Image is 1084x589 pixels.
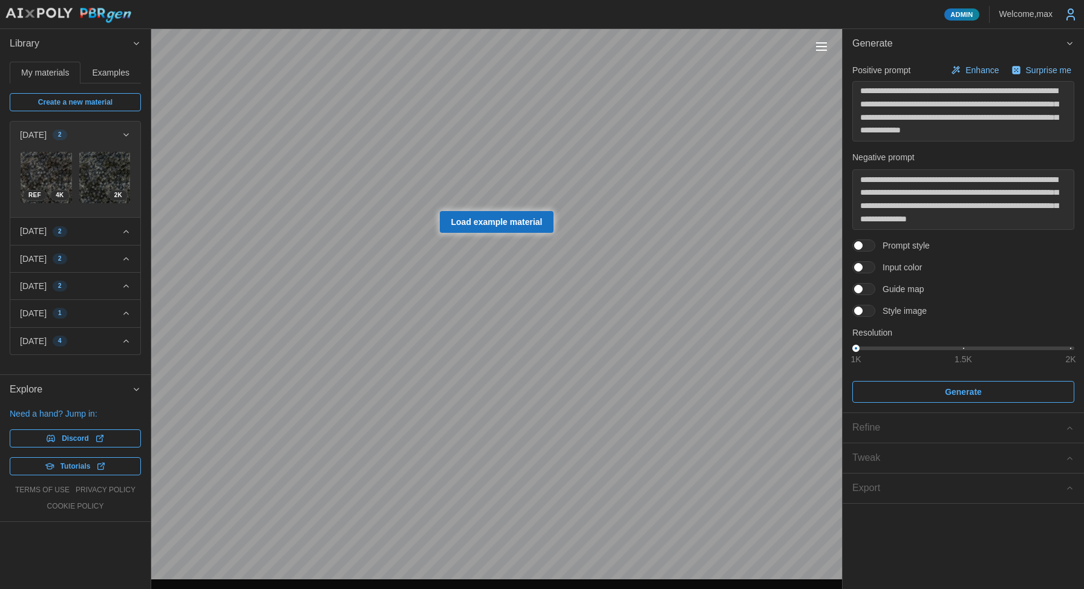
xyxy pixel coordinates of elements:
[875,261,922,273] span: Input color
[852,420,1065,435] div: Refine
[79,151,131,204] a: 4NnsPCk85qnnEnrBlXO62K
[15,485,70,495] a: terms of use
[58,336,62,346] span: 4
[47,501,103,512] a: cookie policy
[875,239,930,252] span: Prompt style
[965,64,1001,76] p: Enhance
[875,305,927,317] span: Style image
[10,328,140,354] button: [DATE]4
[10,457,141,475] a: Tutorials
[852,29,1065,59] span: Generate
[20,225,47,237] p: [DATE]
[10,429,141,447] a: Discord
[58,254,62,264] span: 2
[10,148,140,217] div: [DATE]2
[451,212,543,232] span: Load example material
[20,151,73,204] a: S98Uy1J7yJwPwzvcg3GZ4KREF
[10,300,140,327] button: [DATE]1
[38,94,113,111] span: Create a new material
[852,473,1065,503] span: Export
[114,190,122,200] span: 2 K
[20,307,47,319] p: [DATE]
[76,485,135,495] a: privacy policy
[843,443,1084,473] button: Tweak
[56,190,64,200] span: 4 K
[58,130,62,140] span: 2
[843,29,1084,59] button: Generate
[10,408,141,420] p: Need a hand? Jump in:
[58,308,62,318] span: 1
[875,283,924,295] span: Guide map
[843,473,1084,503] button: Export
[58,227,62,236] span: 2
[20,280,47,292] p: [DATE]
[20,253,47,265] p: [DATE]
[10,29,132,59] span: Library
[440,211,554,233] a: Load example material
[10,218,140,244] button: [DATE]2
[10,122,140,148] button: [DATE]2
[10,93,141,111] a: Create a new material
[852,381,1074,403] button: Generate
[60,458,91,475] span: Tutorials
[843,59,1084,413] div: Generate
[58,281,62,291] span: 2
[813,38,830,55] button: Toggle viewport controls
[79,152,131,203] img: 4NnsPCk85qnnEnrBlXO6
[20,335,47,347] p: [DATE]
[10,246,140,272] button: [DATE]2
[5,7,132,24] img: AIxPoly PBRgen
[852,443,1065,473] span: Tweak
[852,151,1074,163] p: Negative prompt
[28,190,41,200] span: REF
[62,430,89,447] span: Discord
[93,68,129,77] span: Examples
[1008,62,1074,79] button: Surprise me
[852,327,1074,339] p: Resolution
[10,375,132,405] span: Explore
[21,68,69,77] span: My materials
[843,413,1084,443] button: Refine
[1026,64,1074,76] p: Surprise me
[21,152,72,203] img: S98Uy1J7yJwPwzvcg3GZ
[945,382,982,402] span: Generate
[999,8,1053,20] p: Welcome, max
[852,64,910,76] p: Positive prompt
[950,9,973,20] span: Admin
[20,129,47,141] p: [DATE]
[10,273,140,299] button: [DATE]2
[948,62,1002,79] button: Enhance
